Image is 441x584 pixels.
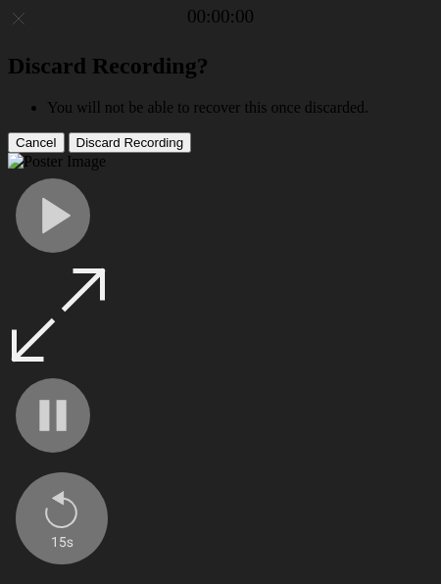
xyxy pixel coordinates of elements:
img: Poster Image [8,153,106,170]
button: Discard Recording [69,132,192,153]
h2: Discard Recording? [8,53,433,79]
a: 00:00:00 [187,6,254,27]
button: Cancel [8,132,65,153]
li: You will not be able to recover this once discarded. [47,99,433,117]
